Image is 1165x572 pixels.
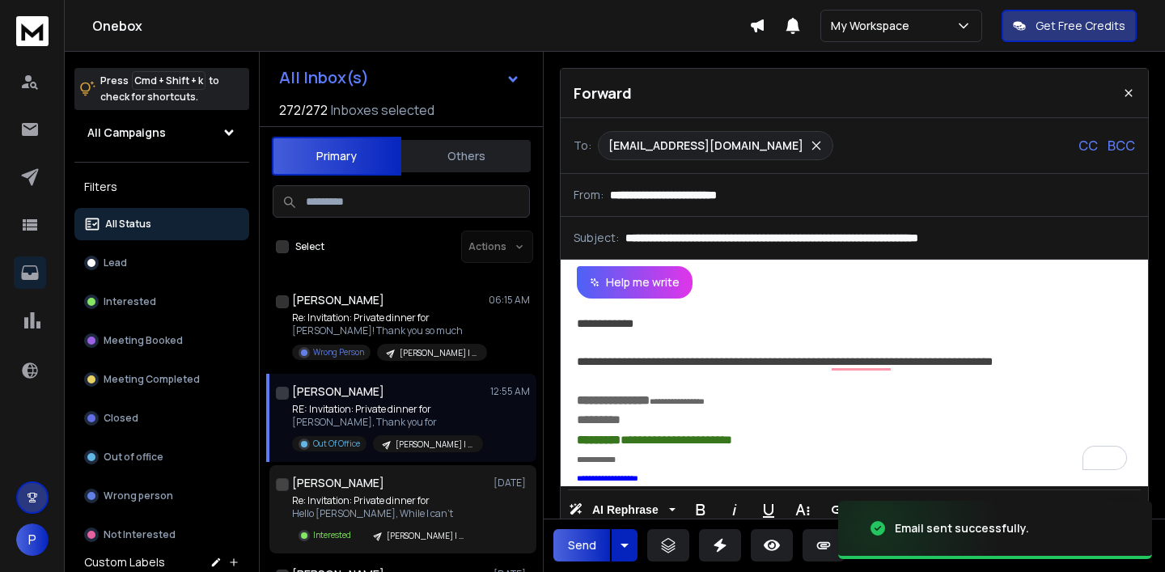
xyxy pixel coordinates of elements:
[87,125,166,141] h1: All Campaigns
[489,294,530,307] p: 06:15 AM
[566,494,679,526] button: AI Rephrase
[396,439,473,451] p: [PERSON_NAME] | Invite Campaign
[753,494,784,526] button: Underline (⌘U)
[787,494,818,526] button: More Text
[494,477,530,489] p: [DATE]
[92,16,749,36] h1: Onebox
[279,100,328,120] span: 272 / 272
[292,292,384,308] h1: [PERSON_NAME]
[104,528,176,541] p: Not Interested
[574,187,604,203] p: From:
[292,324,486,337] p: [PERSON_NAME]! Thank you so much
[16,523,49,556] button: P
[574,230,619,246] p: Subject:
[104,334,183,347] p: Meeting Booked
[104,489,173,502] p: Wrong person
[292,494,474,507] p: Re: Invitation: Private dinner for
[401,138,531,174] button: Others
[1002,10,1137,42] button: Get Free Credits
[553,529,610,561] button: Send
[104,373,200,386] p: Meeting Completed
[105,218,151,231] p: All Status
[331,100,434,120] h3: Inboxes selected
[1108,136,1135,155] p: BCC
[74,324,249,357] button: Meeting Booked
[74,117,249,149] button: All Campaigns
[313,438,360,450] p: Out Of Office
[16,16,49,46] img: logo
[608,138,803,154] p: [EMAIL_ADDRESS][DOMAIN_NAME]
[104,451,163,464] p: Out of office
[292,311,486,324] p: Re: Invitation: Private dinner for
[292,507,474,520] p: Hello [PERSON_NAME], While I can’t
[295,240,324,253] label: Select
[272,137,401,176] button: Primary
[313,346,364,358] p: Wrong Person
[74,176,249,198] h3: Filters
[104,412,138,425] p: Closed
[74,441,249,473] button: Out of office
[74,208,249,240] button: All Status
[719,494,750,526] button: Italic (⌘I)
[895,520,1029,536] div: Email sent successfully.
[74,286,249,318] button: Interested
[292,403,483,416] p: RE: Invitation: Private dinner for
[74,480,249,512] button: Wrong person
[574,138,591,154] p: To:
[490,385,530,398] p: 12:55 AM
[279,70,369,86] h1: All Inbox(s)
[100,73,219,105] p: Press to check for shortcuts.
[74,247,249,279] button: Lead
[824,494,855,526] button: Insert Link (⌘K)
[292,475,384,491] h1: [PERSON_NAME]
[84,554,165,570] h3: Custom Labels
[292,383,384,400] h1: [PERSON_NAME]
[266,61,533,94] button: All Inbox(s)
[589,503,662,517] span: AI Rephrase
[1078,136,1098,155] p: CC
[1036,18,1125,34] p: Get Free Credits
[400,347,477,359] p: [PERSON_NAME] | Invite Campaign
[292,416,483,429] p: [PERSON_NAME], Thank you for
[387,530,464,542] p: [PERSON_NAME] | Invite Campaign
[132,71,205,90] span: Cmd + Shift + k
[313,529,351,541] p: Interested
[104,295,156,308] p: Interested
[577,266,693,299] button: Help me write
[74,363,249,396] button: Meeting Completed
[831,18,916,34] p: My Workspace
[104,256,127,269] p: Lead
[574,82,632,104] p: Forward
[685,494,716,526] button: Bold (⌘B)
[74,519,249,551] button: Not Interested
[561,299,1143,486] div: To enrich screen reader interactions, please activate Accessibility in Grammarly extension settings
[74,402,249,434] button: Closed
